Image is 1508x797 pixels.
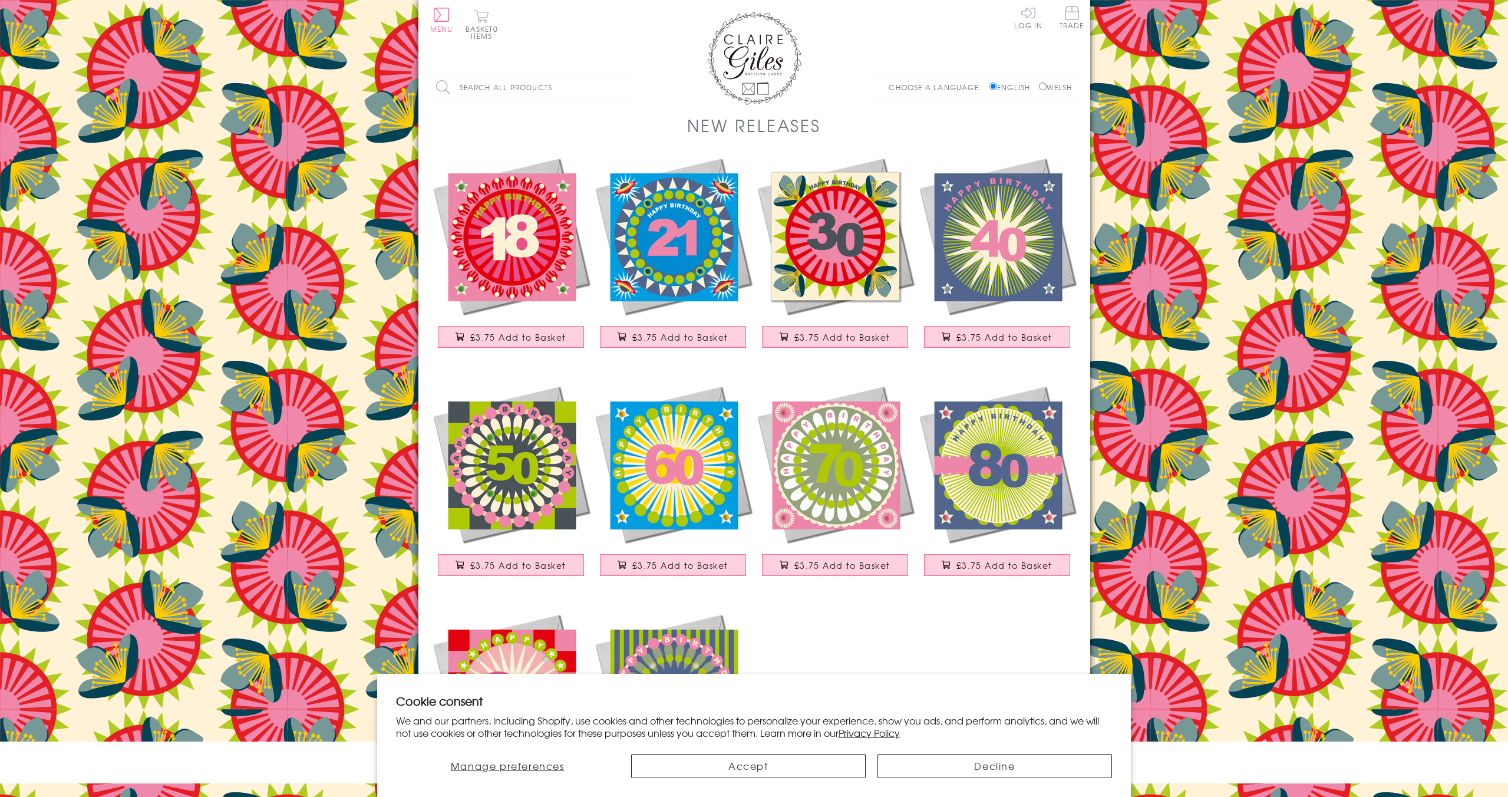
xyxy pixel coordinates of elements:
button: Accept [631,754,866,778]
img: Birthday Card, Age 90 - Starburst, Happy 90th Birthday, Embellished with pompoms [430,611,592,773]
a: Birthday Card, Age 40 - Starburst, Happy 40th Birthday, Embellished with pompoms £3.75 Add to Basket [916,155,1078,360]
span: £3.75 Add to Basket [470,559,566,571]
span: £3.75 Add to Basket [794,331,890,343]
a: Birthday Card, Age 18 - Pink Circle, Happy 18th Birthday, Embellished with pompoms £3.75 Add to B... [430,155,592,360]
span: 0 items [471,24,498,41]
img: Birthday Card, Age 100 - Petal, Happy 100th Birthday, Embellished with pompoms [592,611,754,773]
button: £3.75 Add to Basket [438,554,584,576]
button: Manage preferences [396,754,619,778]
span: Menu [430,24,453,34]
img: Birthday Card, Age 21 - Blue Circle, Happy 21st Birthday, Embellished with pompoms [592,155,754,317]
a: Log In [1014,6,1042,29]
button: £3.75 Add to Basket [438,326,584,348]
input: Welsh [1039,83,1047,90]
span: Manage preferences [451,759,565,773]
span: £3.75 Add to Basket [794,559,890,571]
p: Choose a language: [889,82,987,93]
span: £3.75 Add to Basket [470,331,566,343]
h2: Cookie consent [396,693,1113,709]
a: Birthday Card, Age 50 - Chequers, Happy 50th Birthday, Embellished with pompoms £3.75 Add to Basket [430,383,592,588]
button: £3.75 Add to Basket [924,554,1070,576]
button: £3.75 Add to Basket [600,326,746,348]
button: £3.75 Add to Basket [924,326,1070,348]
a: Trade [1060,6,1084,31]
img: Birthday Card, Age 80 - Wheel, Happy 80th Birthday, Embellished with pompoms [916,383,1078,545]
a: Privacy Policy [839,726,900,740]
img: Birthday Card, Age 18 - Pink Circle, Happy 18th Birthday, Embellished with pompoms [430,155,592,317]
button: Basket0 items [466,9,498,39]
span: £3.75 Add to Basket [632,331,728,343]
a: Birthday Card, Age 80 - Wheel, Happy 80th Birthday, Embellished with pompoms £3.75 Add to Basket [916,383,1078,588]
button: £3.75 Add to Basket [762,554,908,576]
button: £3.75 Add to Basket [762,326,908,348]
a: Birthday Card, Age 21 - Blue Circle, Happy 21st Birthday, Embellished with pompoms £3.75 Add to B... [592,155,754,360]
img: Claire Giles Greetings Cards [707,12,801,105]
a: Birthday Card, Age 70 - Flower Power, Happy 70th Birthday, Embellished with pompoms £3.75 Add to ... [754,383,916,588]
img: Birthday Card, Age 40 - Starburst, Happy 40th Birthday, Embellished with pompoms [916,155,1078,317]
img: Birthday Card, Age 30 - Flowers, Happy 30th Birthday, Embellished with pompoms [754,155,916,317]
input: English [989,83,997,90]
span: £3.75 Add to Basket [632,559,728,571]
p: We and our partners, including Shopify, use cookies and other technologies to personalize your ex... [396,714,1113,739]
span: Trade [1060,6,1084,29]
input: Search [625,74,636,101]
img: Birthday Card, Age 50 - Chequers, Happy 50th Birthday, Embellished with pompoms [430,383,592,545]
button: Menu [430,8,453,32]
button: Decline [877,754,1112,778]
button: £3.75 Add to Basket [600,554,746,576]
img: Birthday Card, Age 70 - Flower Power, Happy 70th Birthday, Embellished with pompoms [754,383,916,545]
span: £3.75 Add to Basket [956,559,1052,571]
label: English [989,82,1036,93]
img: Birthday Card, Age 60 - Sunshine, Happy 60th Birthday, Embellished with pompoms [592,383,754,545]
span: £3.75 Add to Basket [956,331,1052,343]
h1: New Releases [687,113,820,137]
input: Search all products [430,74,636,101]
a: Birthday Card, Age 30 - Flowers, Happy 30th Birthday, Embellished with pompoms £3.75 Add to Basket [754,155,916,360]
a: Birthday Card, Age 60 - Sunshine, Happy 60th Birthday, Embellished with pompoms £3.75 Add to Basket [592,383,754,588]
label: Welsh [1039,82,1073,93]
